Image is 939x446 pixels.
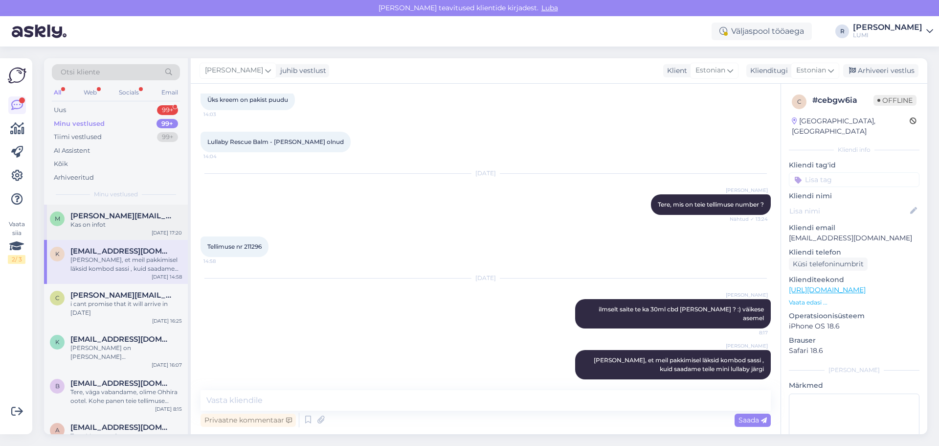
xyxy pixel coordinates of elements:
[789,311,919,321] p: Operatsioonisüsteem
[853,31,922,39] div: LUMI
[61,67,100,77] span: Otsi kliente
[789,346,919,356] p: Safari 18.6
[70,256,182,273] div: [PERSON_NAME], et meil pakkimisel läksid kombod sassi , kuid saadame teile mini lullaby järgi
[789,275,919,285] p: Klienditeekond
[54,105,66,115] div: Uus
[207,243,262,250] span: Tellimuse nr 211296
[746,66,788,76] div: Klienditugi
[54,159,68,169] div: Kõik
[117,86,141,99] div: Socials
[55,215,60,222] span: m
[8,220,25,264] div: Vaata siia
[155,405,182,413] div: [DATE] 8:15
[695,65,725,76] span: Estonian
[843,64,918,77] div: Arhiveeri vestlus
[731,329,768,336] span: 8:17
[726,342,768,350] span: [PERSON_NAME]
[853,23,922,31] div: [PERSON_NAME]
[203,111,240,118] span: 14:03
[70,344,182,361] div: [PERSON_NAME] on [PERSON_NAME] [GEOGRAPHIC_DATA] suunakoodiga tel.numbrit, et teie pakk kenasti [...
[52,86,63,99] div: All
[55,338,60,346] span: k
[873,95,917,106] span: Offline
[789,191,919,201] p: Kliendi nimi
[94,190,138,199] span: Minu vestlused
[55,250,60,258] span: k
[156,119,178,129] div: 99+
[594,356,765,373] span: [PERSON_NAME], et meil pakkimisel läksid kombod sassi , kuid saadame teile mini lullaby järgi
[70,388,182,405] div: Tere, väga vabandame, olime Ohhira ootel. Kohe panen teie tellimuse kokku :)
[55,294,60,302] span: c
[201,169,771,178] div: [DATE]
[157,132,178,142] div: 99+
[152,361,182,369] div: [DATE] 16:07
[726,187,768,194] span: [PERSON_NAME]
[658,201,764,208] span: Tere, mis on teie tellimuse number ?
[726,291,768,299] span: [PERSON_NAME]
[730,215,768,223] span: Nähtud ✓ 13:24
[205,65,263,76] span: [PERSON_NAME]
[789,160,919,170] p: Kliendi tag'id
[789,366,919,375] div: [PERSON_NAME]
[207,138,344,145] span: Lullaby Rescue Balm - [PERSON_NAME] olnud
[54,119,105,129] div: Minu vestlused
[853,23,933,39] a: [PERSON_NAME]LUMI
[789,145,919,154] div: Kliendi info
[70,423,172,432] span: atjuljuk@gmail.com
[152,317,182,325] div: [DATE] 16:25
[70,335,172,344] span: kadrimetspalu@gmail.com
[797,98,802,105] span: c
[55,382,60,390] span: b
[157,105,178,115] div: 99+
[789,285,866,294] a: [URL][DOMAIN_NAME]
[789,206,908,216] input: Lisa nimi
[152,273,182,281] div: [DATE] 14:58
[70,432,182,441] div: Tere, M suurus :)
[54,146,90,156] div: AI Assistent
[789,172,919,187] input: Lisa tag
[276,66,326,76] div: juhib vestlust
[738,416,767,424] span: Saada
[789,298,919,307] p: Vaata edasi ...
[789,321,919,331] p: iPhone OS 18.6
[599,305,765,322] span: ilmselt saite te ka 30ml cbd [PERSON_NAME] ? :) väikese asemel
[8,66,26,85] img: Askly Logo
[70,211,172,220] span: maria.tammeaid@gmail.com
[8,255,25,264] div: 2 / 3
[54,132,102,142] div: Tiimi vestlused
[159,86,180,99] div: Email
[789,258,868,271] div: Küsi telefoninumbrit
[201,414,296,427] div: Privaatne kommentaar
[54,173,94,183] div: Arhiveeritud
[55,426,60,434] span: a
[796,65,826,76] span: Estonian
[70,291,172,300] span: charles.alvarez@icloud.com
[203,153,240,160] span: 14:04
[789,247,919,258] p: Kliendi telefon
[70,379,172,388] span: brit.poldaru@gmail.com
[538,3,561,12] span: Luba
[792,116,910,137] div: [GEOGRAPHIC_DATA], [GEOGRAPHIC_DATA]
[203,258,240,265] span: 14:58
[731,380,768,387] span: 8:17
[663,66,687,76] div: Klient
[789,335,919,346] p: Brauser
[789,233,919,243] p: [EMAIL_ADDRESS][DOMAIN_NAME]
[152,229,182,236] div: [DATE] 17:20
[812,94,873,106] div: # cebgw6ia
[70,247,172,256] span: krattt@hotmail.com
[201,274,771,282] div: [DATE]
[70,300,182,317] div: i cant promise that it will arrive in [DATE]
[835,24,849,38] div: R
[712,23,812,40] div: Väljaspool tööaega
[789,380,919,391] p: Märkmed
[789,223,919,233] p: Kliendi email
[82,86,99,99] div: Web
[70,220,182,229] div: Kas on infot
[207,96,288,103] span: Üks kreem on pakist puudu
